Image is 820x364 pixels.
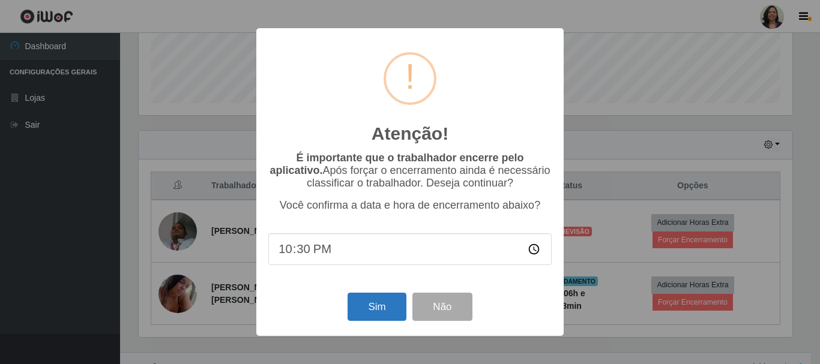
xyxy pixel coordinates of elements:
p: Após forçar o encerramento ainda é necessário classificar o trabalhador. Deseja continuar? [268,152,552,189]
p: Você confirma a data e hora de encerramento abaixo? [268,199,552,212]
h2: Atenção! [372,123,448,145]
b: É importante que o trabalhador encerre pelo aplicativo. [270,152,523,176]
button: Sim [348,293,406,321]
button: Não [412,293,472,321]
